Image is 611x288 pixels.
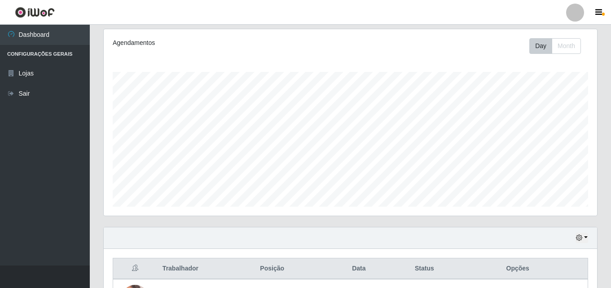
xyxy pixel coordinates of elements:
th: Status [401,258,448,279]
th: Opções [448,258,588,279]
th: Trabalhador [157,258,228,279]
div: Agendamentos [113,38,303,48]
img: CoreUI Logo [15,7,55,18]
button: Day [529,38,552,54]
button: Month [552,38,581,54]
div: Toolbar with button groups [529,38,588,54]
th: Data [316,258,401,279]
th: Posição [228,258,316,279]
div: First group [529,38,581,54]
